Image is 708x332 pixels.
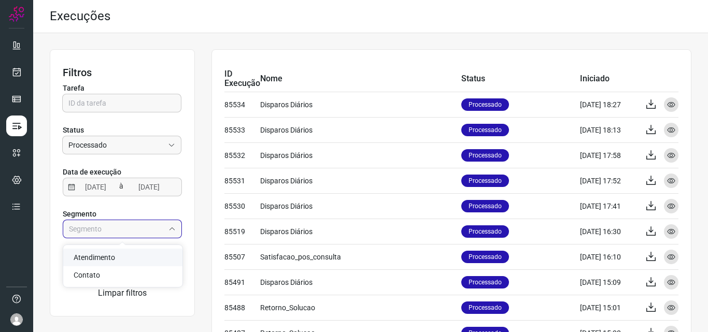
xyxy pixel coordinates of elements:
p: Tarefa [63,83,182,94]
p: Processado [461,175,509,187]
p: Processado [461,225,509,238]
img: Logo [9,6,24,22]
button: Limpar filtros [98,287,147,299]
td: Disparos Diários [260,168,461,193]
p: Data de execução [63,167,182,178]
td: Iniciado [580,66,637,92]
td: Nome [260,66,461,92]
td: [DATE] 15:09 [580,269,637,295]
p: Segmento [63,209,182,220]
td: Retorno_Solucao [260,295,461,320]
img: avatar-user-boy.jpg [10,313,23,326]
p: Processado [461,276,509,288]
td: 85488 [224,295,260,320]
td: Status [461,66,580,92]
td: 85534 [224,92,260,117]
span: Contato [74,271,100,279]
p: Status [63,125,182,136]
p: Processado [461,149,509,162]
p: Processado [461,98,509,111]
td: Disparos Diários [260,92,461,117]
td: [DATE] 15:01 [580,295,637,320]
input: Fim [129,178,170,196]
td: ID Execução [224,66,260,92]
td: 85530 [224,193,260,219]
td: 85531 [224,168,260,193]
h3: Filtros [63,66,182,79]
p: Processado [461,200,509,212]
input: Execução [68,136,164,154]
td: Disparos Diários [260,142,461,168]
span: à [117,177,126,196]
td: Disparos Diários [260,117,461,142]
td: 85491 [224,269,260,295]
td: [DATE] 16:10 [580,244,637,269]
td: [DATE] 17:58 [580,142,637,168]
td: [DATE] 18:13 [580,117,637,142]
td: 85532 [224,142,260,168]
td: [DATE] 16:30 [580,219,637,244]
h2: Execuções [50,9,110,24]
input: ID da tarefa [68,94,175,112]
span: Atendimento [74,253,115,262]
input: Segmento [69,220,164,238]
td: [DATE] 17:52 [580,168,637,193]
td: Disparos Diários [260,193,461,219]
p: Processado [461,124,509,136]
td: 85519 [224,219,260,244]
p: Processado [461,301,509,314]
p: Processado [461,251,509,263]
td: [DATE] 18:27 [580,92,637,117]
td: Satisfacao_pos_consulta [260,244,461,269]
td: 85533 [224,117,260,142]
td: 85507 [224,244,260,269]
td: Disparos Diários [260,269,461,295]
td: [DATE] 17:41 [580,193,637,219]
input: Início [75,178,117,196]
td: Disparos Diários [260,219,461,244]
